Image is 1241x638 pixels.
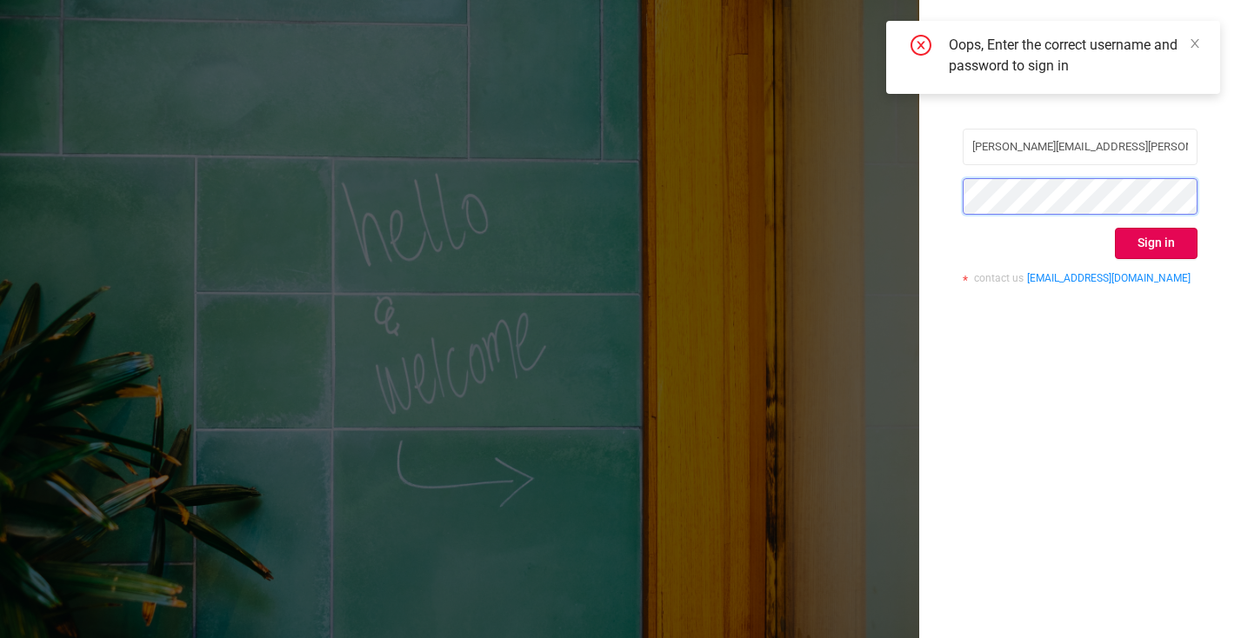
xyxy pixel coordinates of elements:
[1027,272,1191,284] a: [EMAIL_ADDRESS][DOMAIN_NAME]
[949,35,1199,76] div: Oops, Enter the correct username and password to sign in
[974,272,1024,284] span: contact us
[911,35,931,59] i: icon: close-circle-o
[963,129,1198,165] input: Username
[1115,228,1198,259] button: Sign in
[1189,37,1201,50] i: icon: close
